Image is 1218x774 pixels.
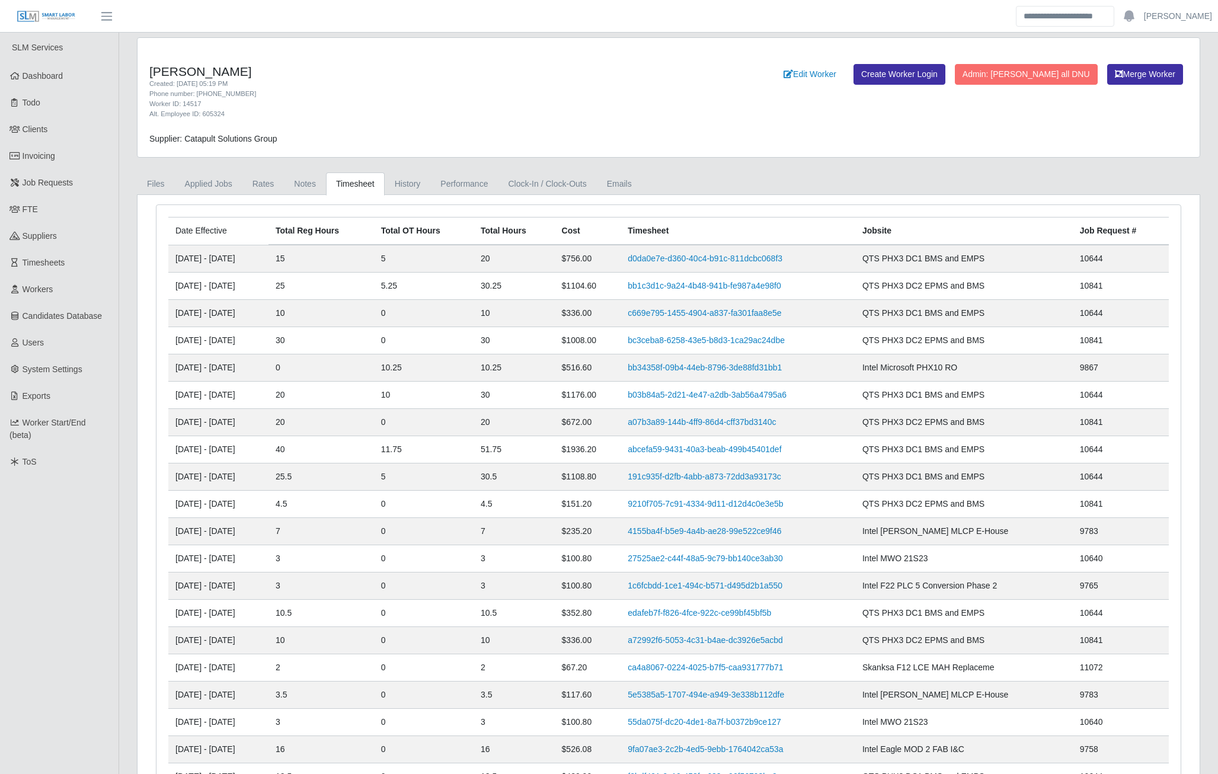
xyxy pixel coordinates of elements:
span: Job Requests [23,178,73,187]
span: 10644 [1080,444,1103,454]
span: QTS PHX3 DC2 EPMS and BMS [862,499,984,508]
th: Total Hours [474,218,555,245]
span: Intel MWO 21S23 [862,554,928,563]
td: [DATE] - [DATE] [168,545,268,572]
span: Suppliers [23,231,57,241]
span: Workers [23,284,53,294]
a: c669e795-1455-4904-a837-fa301faa8e5e [628,308,781,318]
td: 20 [268,382,374,409]
span: SLM Services [12,43,63,52]
td: 20 [474,409,555,436]
div: Phone number: [PHONE_NUMBER] [149,89,748,99]
td: Date Effective [168,218,268,245]
th: Timesheet [621,218,855,245]
td: 0 [374,518,474,545]
td: $516.60 [555,354,621,382]
td: $672.00 [555,409,621,436]
div: Alt. Employee ID: 605324 [149,109,748,119]
td: $235.20 [555,518,621,545]
td: $1108.80 [555,463,621,491]
td: 10 [474,627,555,654]
td: 10.5 [474,600,555,627]
td: [DATE] - [DATE] [168,409,268,436]
span: 10841 [1080,635,1103,645]
span: 10841 [1080,335,1103,345]
td: 0 [374,627,474,654]
span: 9765 [1080,581,1098,590]
td: 0 [374,654,474,682]
td: 25.5 [268,463,374,491]
a: Applied Jobs [175,172,242,196]
span: 10644 [1080,390,1103,399]
td: 0 [374,491,474,518]
td: [DATE] - [DATE] [168,436,268,463]
span: Dashboard [23,71,63,81]
a: Rates [242,172,284,196]
a: bb34358f-09b4-44eb-8796-3de88fd31bb1 [628,363,782,372]
td: [DATE] - [DATE] [168,600,268,627]
td: 16 [474,736,555,763]
a: 27525ae2-c44f-48a5-9c79-bb140ce3ab30 [628,554,783,563]
td: 10 [374,382,474,409]
td: 11.75 [374,436,474,463]
td: 51.75 [474,436,555,463]
span: 9783 [1080,690,1098,699]
a: 9fa07ae3-2c2b-4ed5-9ebb-1764042ca53a [628,744,783,754]
td: 20 [474,245,555,273]
td: 7 [268,518,374,545]
a: 55da075f-dc20-4de1-8a7f-b0372b9ce127 [628,717,781,727]
span: 10841 [1080,281,1103,290]
td: 3 [474,545,555,572]
th: Total Reg Hours [268,218,374,245]
a: [PERSON_NAME] [1144,10,1212,23]
td: $1008.00 [555,327,621,354]
td: [DATE] - [DATE] [168,300,268,327]
td: 5 [374,463,474,491]
span: 11072 [1080,663,1103,672]
td: [DATE] - [DATE] [168,654,268,682]
a: edafeb7f-f826-4fce-922c-ce99bf45bf5b [628,608,771,618]
td: 25 [268,273,374,300]
td: 0 [374,572,474,600]
a: 9210f705-7c91-4334-9d11-d12d4c0e3e5b [628,499,783,508]
span: 10644 [1080,608,1103,618]
span: QTS PHX3 DC2 EPMS and BMS [862,281,984,290]
td: 30.5 [474,463,555,491]
span: 10644 [1080,254,1103,263]
a: a72992f6-5053-4c31-b4ae-dc3926e5acbd [628,635,783,645]
a: 1c6fcbdd-1ce1-494c-b571-d495d2b1a550 [628,581,782,590]
a: Clock-In / Clock-Outs [498,172,596,196]
span: Worker Start/End (beta) [9,418,86,440]
a: bc3ceba8-6258-43e5-b8d3-1ca29ac24dbe [628,335,785,345]
td: [DATE] - [DATE] [168,327,268,354]
span: 9867 [1080,363,1098,372]
td: $100.80 [555,709,621,736]
a: Notes [284,172,326,196]
span: 10644 [1080,308,1103,318]
span: QTS PHX3 DC2 EPMS and BMS [862,635,984,645]
a: b03b84a5-2d21-4e47-a2db-3ab56a4795a6 [628,390,787,399]
a: 191c935f-d2fb-4abb-a873-72dd3a93173c [628,472,781,481]
td: [DATE] - [DATE] [168,682,268,709]
td: 0 [374,300,474,327]
span: QTS PHX3 DC1 BMS and EMPS [862,308,984,318]
td: 0 [374,736,474,763]
a: abcefa59-9431-40a3-beab-499b45401def [628,444,781,454]
a: Performance [430,172,498,196]
a: Emails [597,172,642,196]
span: 10644 [1080,472,1103,481]
td: $1936.20 [555,436,621,463]
span: ToS [23,457,37,466]
td: 3.5 [474,682,555,709]
td: [DATE] - [DATE] [168,736,268,763]
a: Timesheet [326,172,385,196]
span: Intel F22 PLC 5 Conversion Phase 2 [862,581,997,590]
span: Skanksa F12 LCE MAH Replaceme [862,663,995,672]
td: [DATE] - [DATE] [168,491,268,518]
span: QTS PHX3 DC1 BMS and EMPS [862,254,984,263]
td: $526.08 [555,736,621,763]
td: 0 [374,600,474,627]
td: [DATE] - [DATE] [168,354,268,382]
button: Merge Worker [1107,64,1183,85]
button: Admin: [PERSON_NAME] all DNU [955,64,1098,85]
